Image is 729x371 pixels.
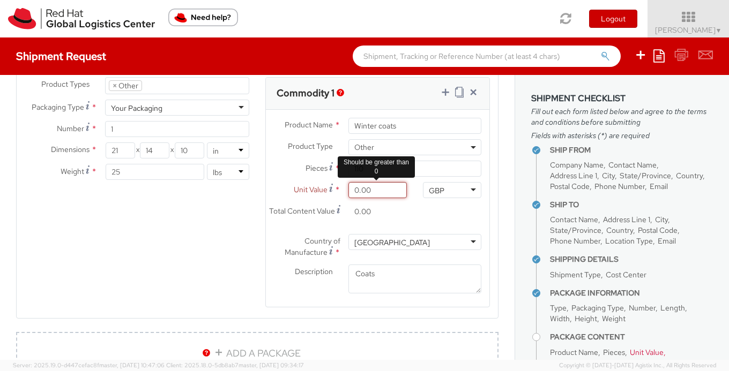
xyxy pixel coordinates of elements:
span: Phone Number [594,181,645,191]
span: Description [295,267,333,276]
span: Width [550,314,570,323]
div: GBP [429,185,444,196]
span: Number [57,124,84,133]
span: Email [658,236,676,246]
span: City [655,215,668,224]
span: Postal Code [638,225,678,235]
span: X [135,142,140,158]
button: Need help? [168,9,238,26]
span: Contact Name [550,215,598,224]
span: Country [606,225,633,235]
span: State/Province [620,171,671,180]
div: [GEOGRAPHIC_DATA] [354,237,430,248]
div: Your Packaging [111,103,162,113]
span: Contact Name [608,160,657,170]
img: rh-logistics-00dfa346123c4ec078e1.svg [8,8,155,29]
h4: Shipment Request [16,50,106,62]
span: Pieces [306,163,328,173]
span: City [602,171,615,180]
div: Should be greater than 0 [338,156,415,178]
button: Logout [589,10,637,28]
span: Country of Manufacture [550,358,630,368]
span: Height [575,314,597,323]
span: Product Type [288,141,333,151]
li: Other [109,80,142,91]
span: Address Line 1 [603,215,650,224]
span: Shipment Type [550,270,601,279]
span: Location Type [605,236,653,246]
h4: Ship From [550,146,713,154]
span: Packaging Type [571,303,624,313]
span: Length [660,303,685,313]
h3: Commodity 1 [277,88,334,99]
span: Phone Number [550,236,600,246]
span: Other [354,142,475,152]
input: Width [140,142,169,158]
span: Address Line 1 [550,171,597,180]
span: Fill out each form listed below and agree to the terms and conditions before submitting [531,106,713,127]
span: Product Name [550,347,598,357]
span: Cost Center [606,270,646,279]
span: Total Content Value [269,206,335,216]
h4: Shipping Details [550,255,713,263]
span: Product Types [41,79,90,89]
h4: Package Content [550,333,713,341]
h4: Ship To [550,201,713,209]
span: master, [DATE] 10:47:06 [99,361,165,369]
span: Weight [61,166,84,176]
span: Copyright © [DATE]-[DATE] Agistix Inc., All Rights Reserved [559,361,716,370]
span: Pieces [603,347,625,357]
span: Country [676,171,703,180]
span: Type [550,303,567,313]
span: Client: 2025.18.0-5db8ab7 [166,361,304,369]
span: master, [DATE] 09:34:17 [239,361,304,369]
span: Other [348,139,481,155]
span: × [113,81,117,90]
span: Product Name [285,120,333,130]
span: Number [629,303,656,313]
span: [PERSON_NAME] [655,25,722,35]
span: Packaging Type [32,102,84,112]
h4: Package Information [550,289,713,297]
input: Height [175,142,204,158]
span: Dimensions [51,145,90,154]
span: Unit Value [630,347,664,357]
input: Length [106,142,135,158]
span: Company Name [550,160,604,170]
span: Weight [602,314,626,323]
h3: Shipment Checklist [531,94,713,103]
span: X [169,142,174,158]
span: State/Province [550,225,601,235]
span: Email [650,181,668,191]
input: Shipment, Tracking or Reference Number (at least 4 chars) [353,46,621,67]
span: Country of Manufacture [285,236,340,257]
span: Fields with asterisks (*) are required [531,130,713,141]
span: ▼ [716,26,722,35]
span: Unit Value [294,185,328,194]
span: Postal Code [550,181,590,191]
span: Server: 2025.19.0-d447cefac8f [13,361,165,369]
